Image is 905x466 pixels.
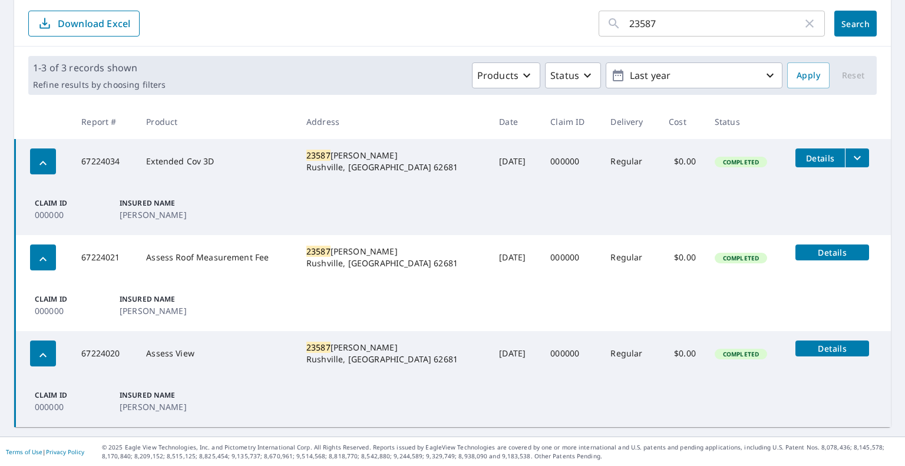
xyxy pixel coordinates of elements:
[6,448,84,455] p: |
[33,61,166,75] p: 1-3 of 3 records shown
[33,80,166,90] p: Refine results by choosing filters
[705,104,786,139] th: Status
[601,235,659,280] td: Regular
[541,104,601,139] th: Claim ID
[306,150,480,173] div: [PERSON_NAME] Rushville, [GEOGRAPHIC_DATA] 62681
[137,331,297,376] td: Assess View
[541,235,601,280] td: 000000
[120,401,190,413] p: [PERSON_NAME]
[137,139,297,184] td: Extended Cov 3D
[490,104,541,139] th: Date
[845,148,869,167] button: filesDropdownBtn-67224034
[795,148,845,167] button: detailsBtn-67224034
[541,139,601,184] td: 000000
[306,150,331,161] mark: 23587
[490,139,541,184] td: [DATE]
[601,139,659,184] td: Regular
[545,62,601,88] button: Status
[6,448,42,456] a: Terms of Use
[601,331,659,376] td: Regular
[137,235,297,280] td: Assess Roof Measurement Fee
[35,209,105,221] p: 000000
[787,62,830,88] button: Apply
[120,209,190,221] p: [PERSON_NAME]
[601,104,659,139] th: Delivery
[472,62,540,88] button: Products
[58,17,130,30] p: Download Excel
[306,246,480,269] div: [PERSON_NAME] Rushville, [GEOGRAPHIC_DATA] 62681
[802,343,862,354] span: Details
[659,331,705,376] td: $0.00
[46,448,84,456] a: Privacy Policy
[625,65,763,86] p: Last year
[306,342,331,353] mark: 23587
[137,104,297,139] th: Product
[28,11,140,37] button: Download Excel
[35,390,105,401] p: Claim ID
[477,68,518,82] p: Products
[629,7,802,40] input: Address, Report #, Claim ID, etc.
[35,198,105,209] p: Claim ID
[797,68,820,83] span: Apply
[550,68,579,82] p: Status
[606,62,782,88] button: Last year
[659,104,705,139] th: Cost
[120,294,190,305] p: Insured Name
[844,18,867,29] span: Search
[120,305,190,317] p: [PERSON_NAME]
[120,390,190,401] p: Insured Name
[490,235,541,280] td: [DATE]
[72,331,137,376] td: 67224020
[716,350,766,358] span: Completed
[834,11,877,37] button: Search
[35,305,105,317] p: 000000
[72,104,137,139] th: Report #
[102,443,899,461] p: © 2025 Eagle View Technologies, Inc. and Pictometry International Corp. All Rights Reserved. Repo...
[802,247,862,258] span: Details
[306,246,331,257] mark: 23587
[35,294,105,305] p: Claim ID
[306,342,480,365] div: [PERSON_NAME] Rushville, [GEOGRAPHIC_DATA] 62681
[659,139,705,184] td: $0.00
[120,198,190,209] p: Insured Name
[795,244,869,260] button: detailsBtn-67224021
[659,235,705,280] td: $0.00
[716,254,766,262] span: Completed
[72,139,137,184] td: 67224034
[72,235,137,280] td: 67224021
[802,153,838,164] span: Details
[297,104,490,139] th: Address
[541,331,601,376] td: 000000
[490,331,541,376] td: [DATE]
[795,341,869,356] button: detailsBtn-67224020
[35,401,105,413] p: 000000
[716,158,766,166] span: Completed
